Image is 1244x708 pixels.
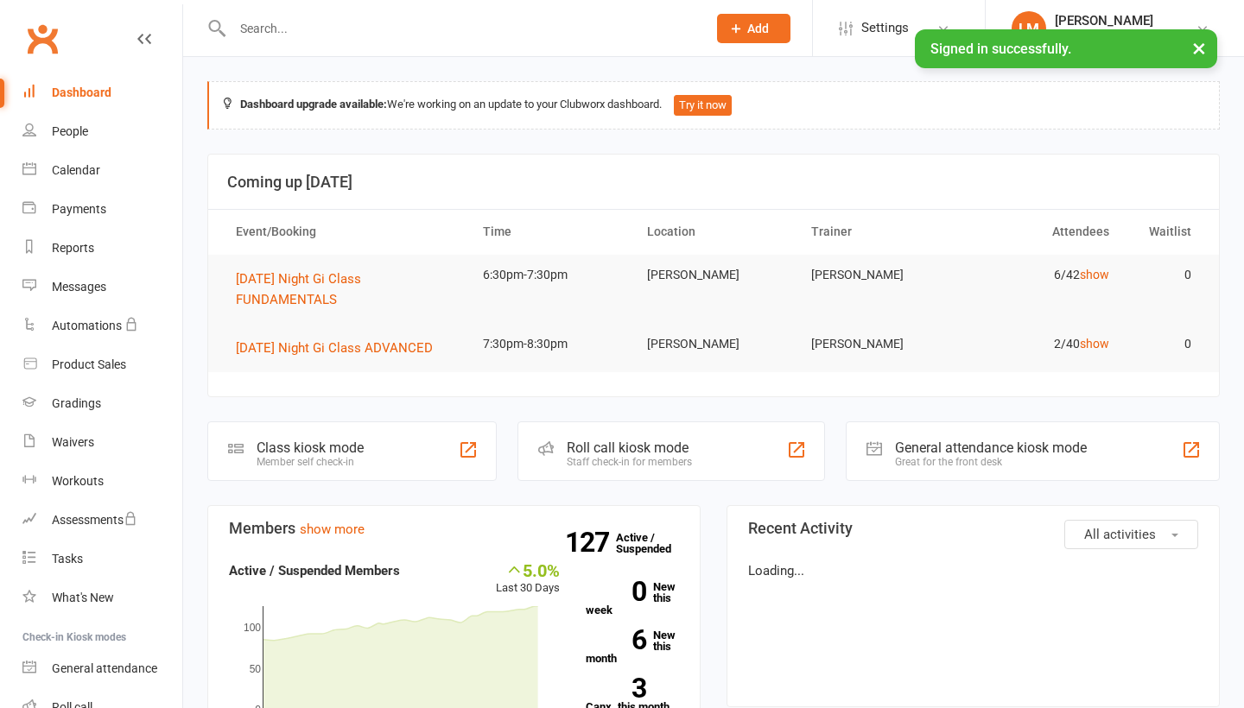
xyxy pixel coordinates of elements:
div: Last 30 Days [496,560,560,597]
th: Time [467,210,632,254]
h3: Recent Activity [748,520,1198,537]
div: Tasks [52,552,83,566]
div: We're working on an update to your Clubworx dashboard. [207,81,1220,130]
a: Assessments [22,501,182,540]
a: Clubworx [21,17,64,60]
div: People [52,124,88,138]
td: [PERSON_NAME] [796,324,960,364]
div: Payments [52,202,106,216]
a: Tasks [22,540,182,578]
td: [PERSON_NAME] [632,324,796,364]
div: Staff check-in for members [567,456,692,468]
div: Dashboard [52,85,111,99]
div: Waivers [52,435,94,449]
a: Automations [22,307,182,345]
strong: 127 [565,529,616,555]
h3: Members [229,520,679,537]
p: Loading... [748,560,1198,581]
a: Product Sales [22,345,182,384]
div: General attendance [52,661,157,675]
a: General attendance kiosk mode [22,649,182,688]
a: show [1080,268,1109,281]
span: Settings [861,9,909,47]
th: Attendees [960,210,1124,254]
strong: 6 [586,627,646,653]
strong: Dashboard upgrade available: [240,98,387,111]
div: Class kiosk mode [257,439,364,456]
div: LM [1012,11,1046,46]
button: Try it now [674,95,732,116]
button: Add [717,14,790,43]
div: What's New [52,591,114,604]
div: Gradings [52,396,101,410]
a: Gradings [22,384,182,423]
div: Messages [52,280,106,294]
input: Search... [227,16,695,41]
td: 0 [1125,255,1207,295]
div: Supreme Art Club Pty Ltd [1055,28,1190,44]
button: [DATE] Night Gi Class FUNDAMENTALS [236,269,452,310]
a: 127Active / Suspended [616,519,692,567]
div: Product Sales [52,357,126,371]
div: Roll call kiosk mode [567,439,692,456]
div: Calendar [52,163,100,177]
a: show [1080,337,1109,351]
span: [DATE] Night Gi Class ADVANCED [236,340,433,356]
th: Location [632,210,796,254]
td: 0 [1125,324,1207,364]
strong: 0 [586,578,646,604]
a: Workouts [22,462,182,501]
h3: Coming up [DATE] [227,174,1200,191]
td: [PERSON_NAME] [796,255,960,295]
span: All activities [1084,527,1156,542]
a: Waivers [22,423,182,462]
div: Automations [52,319,122,332]
div: General attendance kiosk mode [895,439,1087,456]
a: 6New this month [586,629,679,664]
span: [DATE] Night Gi Class FUNDAMENTALS [236,271,361,307]
th: Waitlist [1125,210,1207,254]
button: × [1184,29,1215,66]
td: 7:30pm-8:30pm [467,324,632,364]
strong: Active / Suspended Members [229,563,400,578]
button: All activities [1064,520,1198,549]
td: 6/42 [960,255,1124,295]
a: Payments [22,190,182,229]
div: Workouts [52,474,104,488]
a: Dashboard [22,73,182,112]
div: Member self check-in [257,456,364,468]
span: Add [747,22,769,35]
button: [DATE] Night Gi Class ADVANCED [236,338,445,358]
a: show more [300,522,365,537]
td: [PERSON_NAME] [632,255,796,295]
a: Messages [22,268,182,307]
div: Assessments [52,513,137,527]
div: 5.0% [496,560,560,579]
a: People [22,112,182,151]
a: Reports [22,229,182,268]
a: Calendar [22,151,182,190]
span: Signed in successfully. [930,41,1071,57]
th: Event/Booking [220,210,467,254]
strong: 3 [586,675,646,701]
div: Great for the front desk [895,456,1087,468]
a: What's New [22,578,182,617]
td: 6:30pm-7:30pm [467,255,632,295]
th: Trainer [796,210,960,254]
a: 0New this week [586,581,679,616]
td: 2/40 [960,324,1124,364]
div: [PERSON_NAME] [1055,13,1190,28]
div: Reports [52,241,94,255]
